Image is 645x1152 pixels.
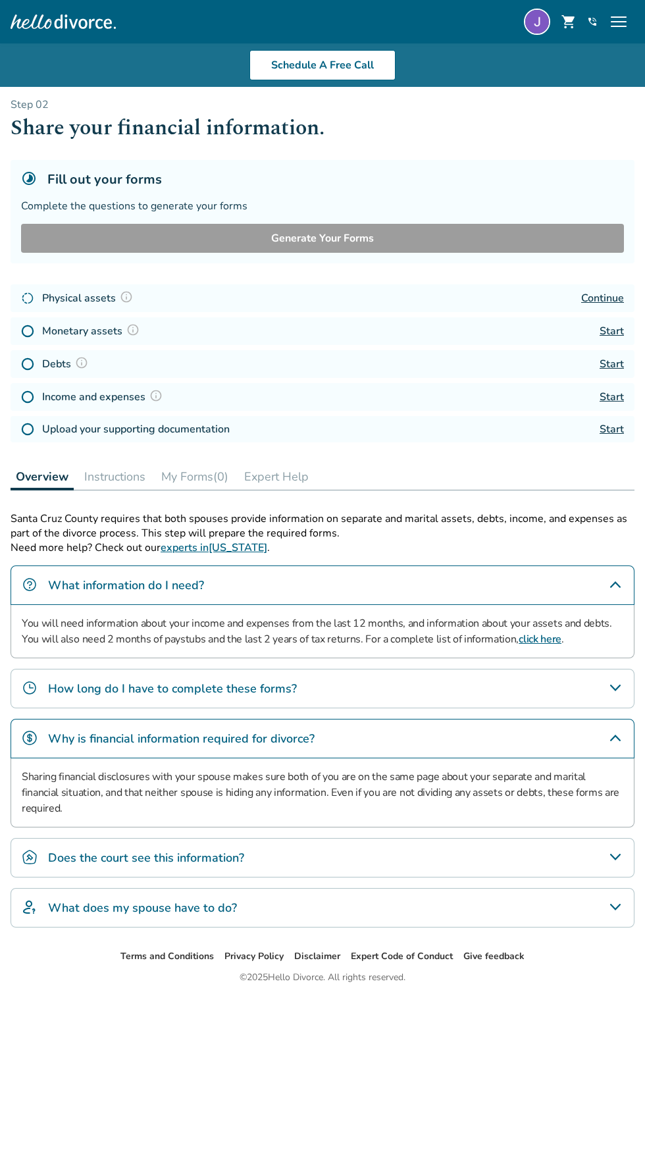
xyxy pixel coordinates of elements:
a: Terms and Conditions [120,950,214,962]
img: What does my spouse have to do? [22,899,38,915]
img: Question Mark [120,290,133,303]
div: What does my spouse have to do? [11,888,634,928]
div: © 2025 Hello Divorce. All rights reserved. [240,970,405,985]
p: Need more help? Check out our . [11,540,634,555]
img: Not Started [21,423,34,436]
h4: How long do I have to complete these forms? [48,680,297,697]
img: In Progress [21,292,34,305]
a: Start [600,422,624,436]
img: Why is financial information required for divorce? [22,730,38,746]
a: Start [600,390,624,404]
img: What information do I need? [22,577,38,592]
img: Does the court see this information? [22,849,38,865]
button: Overview [11,463,74,490]
a: Continue [581,291,624,305]
h5: Fill out your forms [47,170,162,188]
div: Does the court see this information? [11,838,634,877]
img: Question Mark [149,389,163,402]
a: Start [600,357,624,371]
h4: Upload your supporting documentation [42,421,230,437]
img: Question Mark [126,323,140,336]
a: Privacy Policy [224,950,284,962]
button: My Forms(0) [156,463,234,490]
a: Start [600,324,624,338]
h4: Income and expenses [42,388,167,406]
img: Question Mark [75,356,88,369]
a: experts in[US_STATE] [161,540,267,555]
div: What information do I need? [11,565,634,605]
span: menu [608,11,629,32]
button: Expert Help [239,463,314,490]
button: Instructions [79,463,151,490]
img: Not Started [21,325,34,338]
div: Why is financial information required for divorce? [11,719,634,758]
h4: Does the court see this information? [48,849,244,866]
button: Generate Your Forms [21,224,624,253]
li: Disclaimer [294,949,340,964]
img: How long do I have to complete these forms? [22,680,38,696]
a: phone_in_talk [587,16,598,27]
li: Give feedback [463,949,525,964]
img: Not Started [21,357,34,371]
h4: Monetary assets [42,323,143,340]
a: Schedule A Free Call [249,50,396,80]
p: You will need information about your income and expenses from the last 12 months, and information... [22,615,623,647]
h1: Share your financial information. [11,112,634,144]
p: Santa Cruz County requires that both spouses provide information on separate and marital assets, ... [11,511,634,540]
div: Complete the questions to generate your forms [21,199,624,213]
p: Step 0 2 [11,97,634,112]
a: Expert Code of Conduct [351,950,453,962]
a: click here [519,632,561,646]
h4: Why is financial information required for divorce? [48,730,315,747]
img: Not Started [21,390,34,404]
span: shopping_cart [561,14,577,30]
img: Jeremy Collins [524,9,550,35]
div: How long do I have to complete these forms? [11,669,634,708]
h4: Physical assets [42,290,137,307]
h4: What does my spouse have to do? [48,899,237,916]
iframe: Chat Widget [579,1089,645,1152]
h4: What information do I need? [48,577,204,594]
p: Sharing financial disclosures with your spouse makes sure both of you are on the same page about ... [22,769,623,816]
h4: Debts [42,355,92,373]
